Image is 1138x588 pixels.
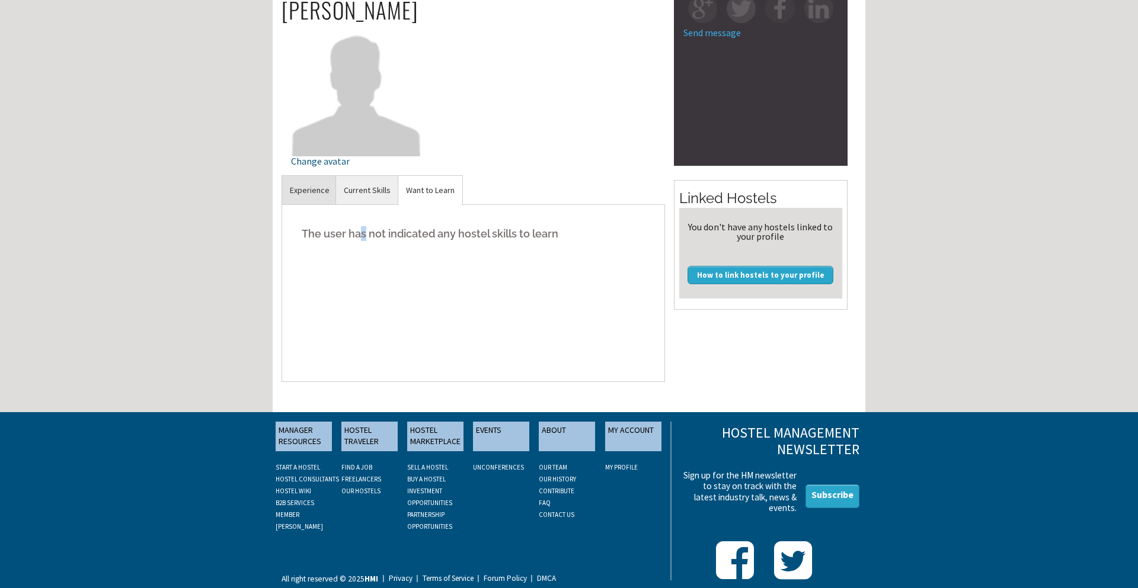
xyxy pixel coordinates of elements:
a: Terms of Service [414,576,474,581]
a: HOSTEL TRAVELER [341,422,398,451]
h5: The user has not indicated any hostel skills to learn [291,216,656,252]
a: FIND A JOB [341,463,372,471]
a: Send message [683,27,741,38]
a: Current Skills [336,176,398,205]
a: B2B SERVICES [276,499,314,507]
a: BUY A HOSTEL [407,475,446,483]
a: CONTRIBUTE [539,487,574,495]
a: EVENTS [473,422,529,451]
a: OUR HOSTELS [341,487,381,495]
a: Experience [282,176,337,205]
a: MANAGER RESOURCES [276,422,332,451]
a: PARTNERSHIP OPPORTUNITIES [407,510,452,531]
a: INVESTMENT OPPORTUNITIES [407,487,452,507]
a: HOSTEL CONSULTANTS [276,475,339,483]
p: Sign up for the HM newsletter to stay on track with the latest industry talk, news & events. [680,470,797,513]
a: ABOUT [539,422,595,451]
a: OUR HISTORY [539,475,576,483]
div: Change avatar [291,156,422,166]
a: Want to Learn [398,176,462,205]
a: How to link hostels to your profile [688,266,833,284]
a: CONTACT US [539,510,574,519]
strong: HMI [365,574,378,584]
a: Subscribe [805,484,859,508]
a: OUR TEAM [539,463,567,471]
a: Privacy [381,576,413,581]
a: MY ACCOUNT [605,422,661,451]
a: Forum Policy [475,576,527,581]
div: You don't have any hostels linked to your profile [684,222,837,241]
a: START A HOSTEL [276,463,320,471]
a: FREELANCERS [341,475,381,483]
h3: Hostel Management Newsletter [680,425,859,459]
p: All right reserved © 2025 [282,573,378,586]
a: MEMBER [PERSON_NAME] [276,510,323,531]
a: DMCA [529,576,556,581]
a: SELL A HOSTEL [407,463,448,471]
a: HOSTEL WIKI [276,487,311,495]
a: HOSTEL MARKETPLACE [407,422,463,451]
a: UNCONFERENCES [473,463,524,471]
h2: Linked Hostels [679,188,842,208]
a: Change avatar [291,83,422,166]
a: My Profile [605,463,638,471]
a: FAQ [539,499,551,507]
img: Cinarafala's picture [291,25,422,156]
